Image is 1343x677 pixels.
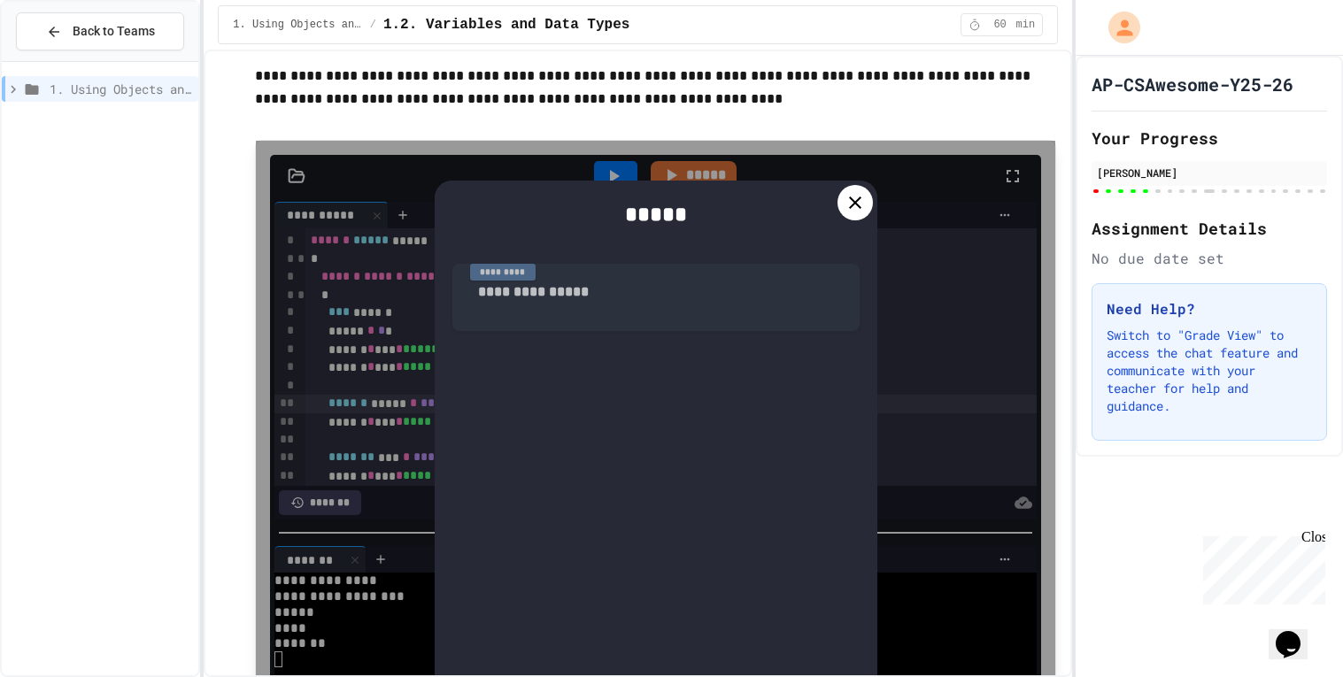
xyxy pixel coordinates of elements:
[1092,72,1293,96] h1: AP-CSAwesome-Y25-26
[1092,216,1327,241] h2: Assignment Details
[1092,248,1327,269] div: No due date set
[16,12,184,50] button: Back to Teams
[1092,126,1327,150] h2: Your Progress
[986,18,1015,32] span: 60
[1090,7,1145,48] div: My Account
[7,7,122,112] div: Chat with us now!Close
[383,14,629,35] span: 1.2. Variables and Data Types
[1016,18,1036,32] span: min
[1196,529,1325,604] iframe: chat widget
[73,22,155,41] span: Back to Teams
[370,18,376,32] span: /
[1107,327,1312,415] p: Switch to "Grade View" to access the chat feature and communicate with your teacher for help and ...
[233,18,362,32] span: 1. Using Objects and Methods
[1107,298,1312,319] h3: Need Help?
[1269,606,1325,659] iframe: chat widget
[50,80,191,98] span: 1. Using Objects and Methods
[1097,165,1322,181] div: [PERSON_NAME]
